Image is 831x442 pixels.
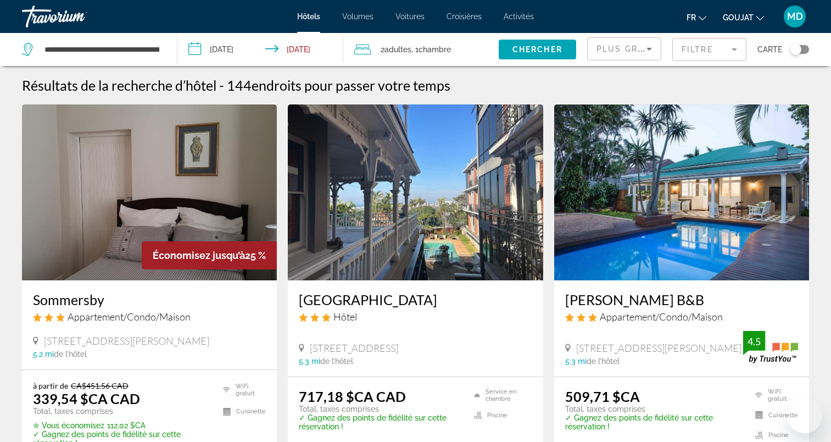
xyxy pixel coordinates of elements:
div: 25 % [142,241,277,269]
del: CA$451.56 CAD [71,381,129,390]
a: Hôtels [297,12,320,21]
a: Volumes [342,12,373,21]
img: Image de l’hôtel [554,104,809,280]
ins: 339,54 $CA CAD [33,390,140,407]
font: WiFi gratuit [768,388,798,402]
span: Chercher [512,45,562,54]
ins: 509,71 $CA [565,388,640,405]
span: [STREET_ADDRESS] [310,342,398,354]
p: ✓ Gagnez des points de fidélité sur cette réservation ! [299,413,460,431]
span: de l’hôtel [54,350,87,358]
ins: 717,18 $CA CAD [299,388,406,405]
font: WiFi gratuit [236,383,266,397]
a: [GEOGRAPHIC_DATA] [299,291,532,308]
span: MD [787,11,803,22]
span: de l’hôtel [587,357,620,366]
font: , 1 [411,45,419,54]
a: Croisières [447,12,482,21]
font: Cuisinette [236,408,266,415]
font: Service en chambre [486,388,532,402]
img: Image de l’hôtel [22,104,277,280]
button: Changer la langue [687,9,706,25]
span: Carte [757,42,782,57]
div: Hôtel 3 étoiles [299,311,532,323]
h1: Résultats de la recherche d’hôtel [22,77,216,93]
span: 5.2 mi [33,350,54,358]
p: Total, taxes comprises [565,405,741,413]
a: Sommersby [33,291,266,308]
button: Basculer la carte [782,45,809,54]
button: Voyageurs : 2 adultes, 0 enfants [343,33,499,66]
span: Hôtel [333,311,357,323]
span: Économisez jusqu’à [153,250,245,261]
font: Piscine [487,412,507,419]
span: Chambre [419,45,451,54]
p: ✓ Gagnez des points de fidélité sur cette réservation ! [565,413,741,431]
span: 5.3 mi [565,357,587,366]
font: Cuisinette [768,412,798,419]
div: Appartement 3 étoiles [33,311,266,323]
span: ✮ Vous économisez [33,421,104,430]
span: - [219,77,224,93]
iframe: Bouton de lancement de la fenêtre de messagerie [787,398,822,433]
mat-select: Trier par [596,42,652,56]
a: Travorium [22,2,132,31]
div: 4.5 [743,335,765,348]
a: Activités [504,12,534,21]
span: endroits pour passer votre temps [252,77,450,93]
button: Date d’arrivée : 21 sept. 2025 Date de départ : 27 sept. 2025 [177,33,344,66]
button: Chercher [499,40,576,59]
h2: 144 [227,77,450,93]
font: Piscine [768,432,789,439]
span: GOUJAT [723,13,754,22]
span: de l’hôtel [320,357,353,366]
img: trustyou-badge.svg [743,331,798,363]
span: [STREET_ADDRESS][PERSON_NAME] [576,342,741,354]
button: Menu utilisateur [780,5,809,28]
font: 2 [381,45,384,54]
span: [STREET_ADDRESS][PERSON_NAME] [44,335,209,347]
span: Plus grandes économies [596,45,728,53]
button: Filtre [672,37,746,62]
a: Voitures [395,12,425,21]
span: à partir de [33,381,68,390]
p: Total, taxes comprises [33,407,209,416]
span: Appartement/Condo/Maison [600,311,723,323]
img: Image de l’hôtel [288,104,543,280]
font: 112,02 $CA [107,421,146,430]
div: Appartement 3 étoiles [565,311,798,323]
p: Total, taxes comprises [299,405,460,413]
span: Adultes [384,45,411,54]
span: Appartement/Condo/Maison [68,311,191,323]
button: Changer de devise [723,9,764,25]
span: 5.3 mi [299,357,320,366]
a: [PERSON_NAME] B&B [565,291,798,308]
span: Fr [687,13,696,22]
